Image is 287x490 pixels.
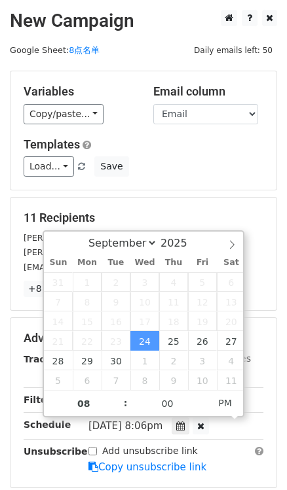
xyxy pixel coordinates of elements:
span: October 8, 2025 [130,370,159,390]
span: September 19, 2025 [188,311,217,331]
span: September 1, 2025 [73,272,102,292]
h5: 11 Recipients [24,211,263,225]
span: October 6, 2025 [73,370,102,390]
a: Load... [24,156,74,177]
span: October 3, 2025 [188,351,217,370]
span: September 28, 2025 [44,351,73,370]
span: Click to toggle [207,390,243,416]
strong: Tracking [24,354,67,364]
label: Add unsubscribe link [102,444,198,458]
span: September 24, 2025 [130,331,159,351]
span: August 31, 2025 [44,272,73,292]
span: October 10, 2025 [188,370,217,390]
span: October 5, 2025 [44,370,73,390]
span: September 2, 2025 [102,272,130,292]
input: Minute [128,391,208,417]
span: Sun [44,258,73,267]
a: Daily emails left: 50 [189,45,277,55]
iframe: Chat Widget [221,427,287,490]
span: September 26, 2025 [188,331,217,351]
span: September 15, 2025 [73,311,102,331]
span: October 2, 2025 [159,351,188,370]
a: 8点名单 [69,45,100,55]
button: Save [94,156,128,177]
span: September 9, 2025 [102,292,130,311]
span: September 4, 2025 [159,272,188,292]
span: Wed [130,258,159,267]
a: Templates [24,137,80,151]
span: September 20, 2025 [217,311,246,331]
span: September 17, 2025 [130,311,159,331]
small: [PERSON_NAME][EMAIL_ADDRESS][DOMAIN_NAME] [24,233,239,243]
span: Sat [217,258,246,267]
h5: Advanced [24,331,263,345]
a: +8 more [24,281,73,297]
label: UTM Codes [200,352,251,366]
small: Google Sheet: [10,45,100,55]
span: October 7, 2025 [102,370,130,390]
span: September 25, 2025 [159,331,188,351]
strong: Unsubscribe [24,446,88,457]
span: September 13, 2025 [217,292,246,311]
span: [DATE] 8:06pm [88,420,163,432]
span: September 5, 2025 [188,272,217,292]
h5: Variables [24,84,134,99]
span: September 10, 2025 [130,292,159,311]
span: October 4, 2025 [217,351,246,370]
span: September 16, 2025 [102,311,130,331]
span: Tue [102,258,130,267]
span: October 1, 2025 [130,351,159,370]
span: September 29, 2025 [73,351,102,370]
strong: Schedule [24,419,71,430]
h5: Email column [153,84,263,99]
a: Copy unsubscribe link [88,461,206,473]
span: October 11, 2025 [217,370,246,390]
span: September 21, 2025 [44,331,73,351]
span: September 3, 2025 [130,272,159,292]
span: September 12, 2025 [188,292,217,311]
span: September 8, 2025 [73,292,102,311]
span: September 27, 2025 [217,331,246,351]
input: Year [157,237,204,249]
div: 聊天小组件 [221,427,287,490]
span: September 30, 2025 [102,351,130,370]
span: September 11, 2025 [159,292,188,311]
span: Fri [188,258,217,267]
span: September 18, 2025 [159,311,188,331]
span: September 22, 2025 [73,331,102,351]
span: September 14, 2025 [44,311,73,331]
span: October 9, 2025 [159,370,188,390]
span: Daily emails left: 50 [189,43,277,58]
h2: New Campaign [10,10,277,32]
span: Mon [73,258,102,267]
span: : [124,390,128,416]
span: September 23, 2025 [102,331,130,351]
span: September 7, 2025 [44,292,73,311]
a: Copy/paste... [24,104,104,124]
strong: Filters [24,394,57,405]
input: Hour [44,391,124,417]
span: September 6, 2025 [217,272,246,292]
small: [PERSON_NAME][EMAIL_ADDRESS][DOMAIN_NAME] [24,247,239,257]
span: Thu [159,258,188,267]
small: [EMAIL_ADDRESS][DOMAIN_NAME] [24,262,170,272]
